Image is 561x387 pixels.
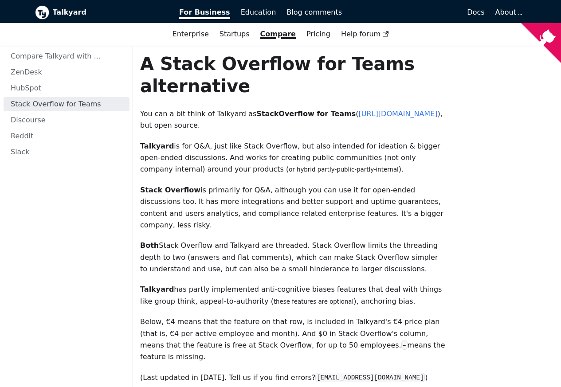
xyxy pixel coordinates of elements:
[140,141,447,176] p: is for Q&A, just like Stack Overflow, but also intended for ideation & bigger open-ended discussi...
[301,27,336,42] a: Pricing
[167,27,214,42] a: Enterprise
[140,316,447,363] p: Below, €4 means that the feature on that row, is included in Talkyard's €4 price plan (that is, €...
[241,8,276,16] span: Education
[140,184,447,231] p: is primarily for Q&A, although you can use it for open-ended discussions too. It has more integra...
[401,340,408,350] code: –
[174,5,235,20] a: For Business
[286,8,342,16] span: Blog comments
[140,142,174,150] strong: Talkyard
[256,109,356,118] strong: StackOverflow for Teams
[4,49,129,63] a: Compare Talkyard with ...
[495,8,521,16] a: About
[4,113,129,127] a: Discourse
[214,27,255,42] a: Startups
[140,240,447,275] p: Stack Overflow and Talkyard are threaded. Stack Overflow limits the threading depth to two (answe...
[347,5,490,20] a: Docs
[140,285,174,293] strong: Talkyard
[281,5,347,20] a: Blog comments
[336,27,394,42] a: Help forum
[140,108,447,132] p: You can a bit think of Talkyard as ( ), but open source.
[4,145,129,159] a: Slack
[140,372,447,383] p: (Last updated in [DATE]. Tell us if you find errors? )
[4,97,129,111] a: Stack Overflow for Teams
[179,8,230,19] span: For Business
[467,8,484,16] span: Docs
[4,81,129,95] a: HubSpot
[35,5,49,20] img: Talkyard logo
[35,5,167,20] a: Talkyard logoTalkyard
[4,129,129,143] a: Reddit
[140,53,447,97] h1: A Stack Overflow for Teams alternative
[315,373,425,382] code: [EMAIL_ADDRESS][DOMAIN_NAME]
[289,166,399,173] small: or hybrid partly-public-partly-internal
[260,30,296,38] a: Compare
[140,241,159,250] strong: Both
[140,186,200,194] strong: Stack Overflow
[341,30,389,38] span: Help forum
[235,5,282,20] a: Education
[4,65,129,79] a: ZenDesk
[53,7,167,18] b: Talkyard
[359,109,438,118] a: [URL][DOMAIN_NAME]
[140,284,447,307] p: has partly implemented anti-cognitive biases features that deal with things like group think, app...
[274,298,353,305] small: these features are optional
